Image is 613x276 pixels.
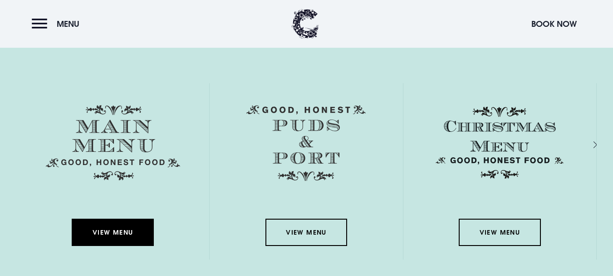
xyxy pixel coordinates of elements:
[32,14,84,34] button: Menu
[57,19,79,29] span: Menu
[527,14,581,34] button: Book Now
[292,9,319,39] img: Clandeboye Lodge
[432,105,567,181] img: Christmas Menu SVG
[459,219,540,246] a: View Menu
[246,105,366,181] img: Menu puds and port
[72,219,153,246] a: View Menu
[46,105,180,181] img: Menu main menu
[581,138,590,151] div: Next slide
[265,219,347,246] a: View Menu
